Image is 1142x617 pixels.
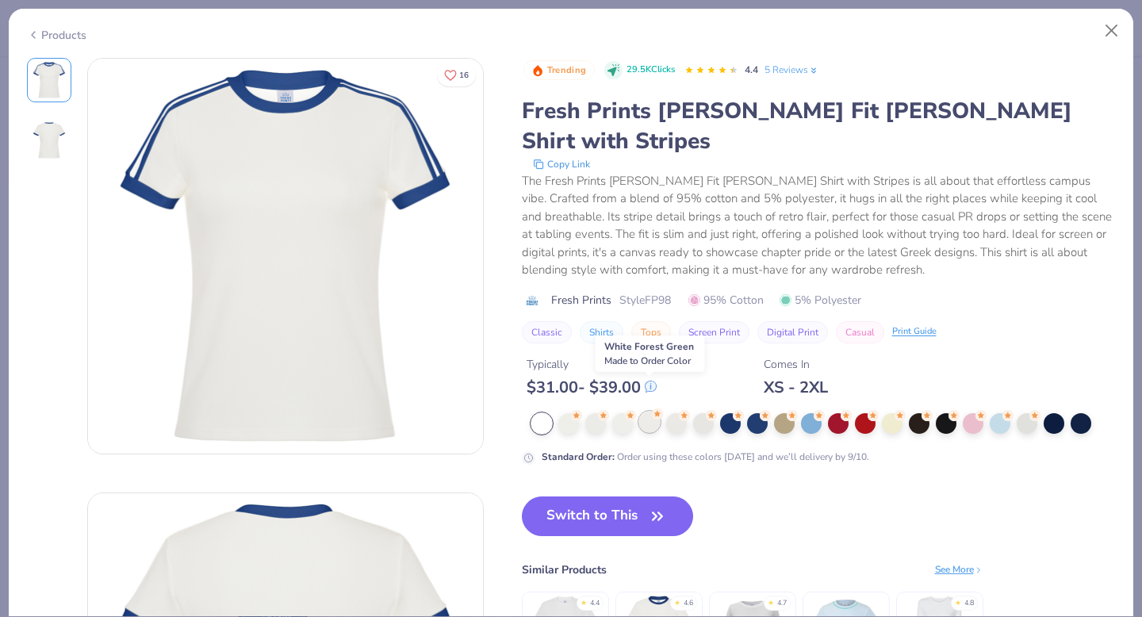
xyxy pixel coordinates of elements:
[780,292,861,308] span: 5% Polyester
[892,325,937,339] div: Print Guide
[437,63,476,86] button: Like
[522,496,694,536] button: Switch to This
[522,96,1116,156] div: Fresh Prints [PERSON_NAME] Fit [PERSON_NAME] Shirt with Stripes
[955,598,961,604] div: ★
[580,321,623,343] button: Shirts
[27,27,86,44] div: Products
[522,294,543,307] img: brand logo
[679,321,749,343] button: Screen Print
[674,598,680,604] div: ★
[836,321,884,343] button: Casual
[522,561,607,578] div: Similar Products
[88,59,483,454] img: Front
[777,598,787,609] div: 4.7
[935,562,983,577] div: See More
[522,172,1116,279] div: The Fresh Prints [PERSON_NAME] Fit [PERSON_NAME] Shirt with Stripes is all about that effortless ...
[768,598,774,604] div: ★
[765,63,819,77] a: 5 Reviews
[527,356,657,373] div: Typically
[764,356,828,373] div: Comes In
[459,71,469,79] span: 16
[688,292,764,308] span: 95% Cotton
[684,598,693,609] div: 4.6
[745,63,758,76] span: 4.4
[619,292,671,308] span: Style FP98
[542,450,615,463] strong: Standard Order :
[581,598,587,604] div: ★
[1097,16,1127,46] button: Close
[547,66,586,75] span: Trending
[964,598,974,609] div: 4.8
[542,450,869,464] div: Order using these colors [DATE] and we’ll delivery by 9/10.
[30,61,68,99] img: Front
[551,292,611,308] span: Fresh Prints
[30,121,68,159] img: Back
[764,377,828,397] div: XS - 2XL
[596,335,705,372] div: White Forest Green
[684,58,738,83] div: 4.4 Stars
[522,321,572,343] button: Classic
[527,377,657,397] div: $ 31.00 - $ 39.00
[604,354,691,367] span: Made to Order Color
[531,64,544,77] img: Trending sort
[590,598,600,609] div: 4.4
[523,60,595,81] button: Badge Button
[757,321,828,343] button: Digital Print
[528,156,595,172] button: copy to clipboard
[631,321,671,343] button: Tops
[627,63,675,77] span: 29.5K Clicks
